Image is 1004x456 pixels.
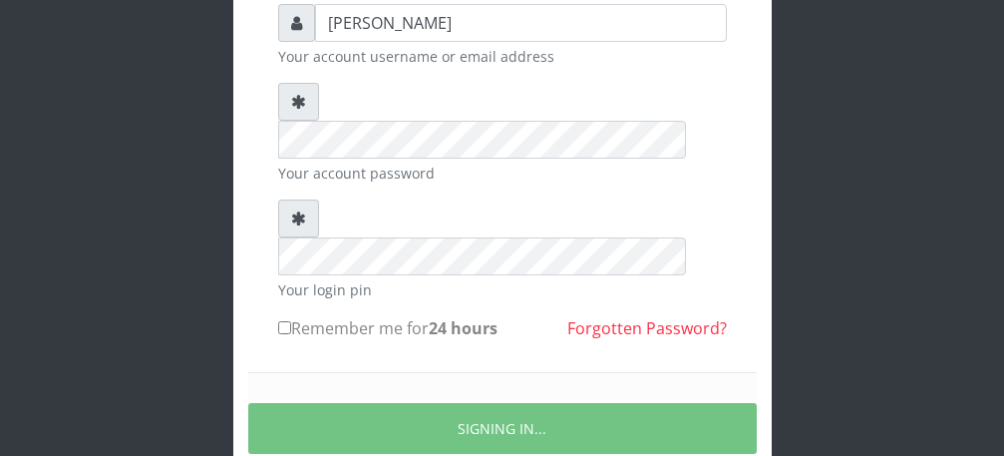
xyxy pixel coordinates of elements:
input: Username or email address [315,4,727,42]
small: Your login pin [278,279,727,300]
b: 24 hours [429,317,498,339]
label: Remember me for [278,316,498,340]
button: SIGNING IN... [248,403,757,454]
input: Remember me for24 hours [278,321,291,334]
small: Your account username or email address [278,46,727,67]
a: Forgotten Password? [567,317,727,339]
small: Your account password [278,163,727,184]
